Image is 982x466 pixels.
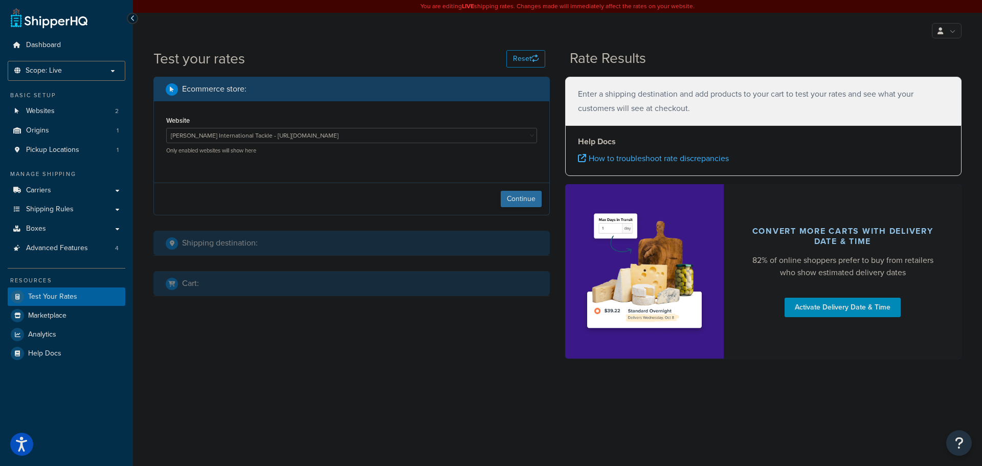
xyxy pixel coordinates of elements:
[501,191,542,207] button: Continue
[16,16,25,25] img: logo_orange.svg
[8,181,125,200] a: Carriers
[462,2,474,11] b: LIVE
[578,87,949,116] p: Enter a shipping destination and add products to your cart to test your rates and see what your c...
[748,254,937,279] div: 82% of online shoppers prefer to buy from retailers who show estimated delivery dates
[182,84,247,94] h2: Ecommerce store :
[153,49,245,69] h1: Test your rates
[28,312,66,320] span: Marketplace
[8,200,125,219] a: Shipping Rules
[166,147,537,154] p: Only enabled websites will show here
[26,66,62,75] span: Scope: Live
[16,27,25,35] img: website_grey.svg
[8,170,125,179] div: Manage Shipping
[115,60,169,67] div: Keywords by Traffic
[578,152,729,164] a: How to troubleshoot rate discrepancies
[8,219,125,238] a: Boxes
[748,226,937,247] div: Convert more carts with delivery date & time
[30,59,38,68] img: tab_domain_overview_orange.svg
[8,121,125,140] a: Origins1
[506,50,545,68] button: Reset
[29,16,50,25] div: v 4.0.25
[578,136,949,148] h4: Help Docs
[28,349,61,358] span: Help Docs
[28,330,56,339] span: Analytics
[103,59,111,68] img: tab_keywords_by_traffic_grey.svg
[8,141,125,160] a: Pickup Locations1
[8,239,125,258] a: Advanced Features4
[26,186,51,195] span: Carriers
[785,298,901,317] a: Activate Delivery Date & Time
[26,225,46,233] span: Boxes
[946,430,972,456] button: Open Resource Center
[26,146,79,154] span: Pickup Locations
[26,41,61,50] span: Dashboard
[115,244,119,253] span: 4
[570,51,646,66] h2: Rate Results
[8,239,125,258] li: Advanced Features
[115,107,119,116] span: 2
[8,276,125,285] div: Resources
[182,279,199,288] h2: Cart :
[8,102,125,121] a: Websites2
[8,306,125,325] a: Marketplace
[166,117,190,124] label: Website
[8,91,125,100] div: Basic Setup
[8,102,125,121] li: Websites
[8,287,125,306] a: Test Your Rates
[26,107,55,116] span: Websites
[26,205,74,214] span: Shipping Rules
[581,199,708,343] img: feature-image-ddt-36eae7f7280da8017bfb280eaccd9c446f90b1fe08728e4019434db127062ab4.png
[8,121,125,140] li: Origins
[28,293,77,301] span: Test Your Rates
[8,325,125,344] a: Analytics
[117,126,119,135] span: 1
[8,141,125,160] li: Pickup Locations
[41,60,92,67] div: Domain Overview
[26,244,88,253] span: Advanced Features
[26,126,49,135] span: Origins
[182,238,258,248] h2: Shipping destination :
[117,146,119,154] span: 1
[27,27,113,35] div: Domain: [DOMAIN_NAME]
[8,36,125,55] a: Dashboard
[8,344,125,363] a: Help Docs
